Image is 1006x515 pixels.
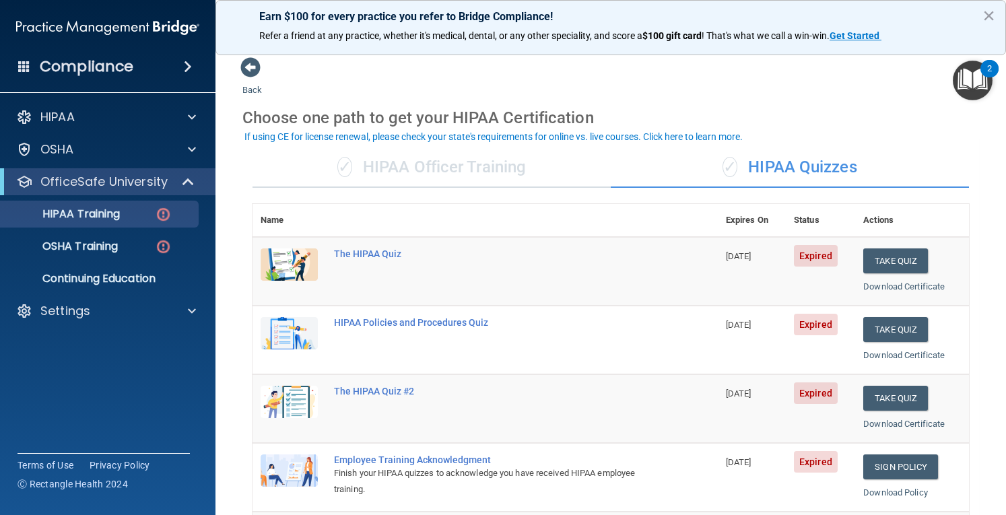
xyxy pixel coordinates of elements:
[794,451,838,473] span: Expired
[16,14,199,41] img: PMB logo
[40,303,90,319] p: Settings
[16,174,195,190] a: OfficeSafe University
[855,204,969,237] th: Actions
[334,386,650,397] div: The HIPAA Quiz #2
[794,314,838,335] span: Expired
[786,204,855,237] th: Status
[9,272,193,285] p: Continuing Education
[726,457,751,467] span: [DATE]
[244,132,743,141] div: If using CE for license renewal, please check your state's requirements for online vs. live cours...
[702,30,830,41] span: ! That's what we call a win-win.
[155,206,172,223] img: danger-circle.6113f641.png
[242,69,262,95] a: Back
[830,30,879,41] strong: Get Started
[334,317,650,328] div: HIPAA Policies and Procedures Quiz
[259,10,962,23] p: Earn $100 for every practice you refer to Bridge Compliance!
[863,419,945,429] a: Download Certificate
[863,350,945,360] a: Download Certificate
[18,477,128,491] span: Ⓒ Rectangle Health 2024
[863,487,928,497] a: Download Policy
[242,98,979,137] div: Choose one path to get your HIPAA Certification
[40,57,133,76] h4: Compliance
[794,382,838,404] span: Expired
[726,388,751,399] span: [DATE]
[982,5,995,26] button: Close
[863,386,928,411] button: Take Quiz
[337,157,352,177] span: ✓
[9,207,120,221] p: HIPAA Training
[40,141,74,158] p: OSHA
[253,147,611,188] div: HIPAA Officer Training
[863,317,928,342] button: Take Quiz
[334,248,650,259] div: The HIPAA Quiz
[611,147,969,188] div: HIPAA Quizzes
[16,141,196,158] a: OSHA
[155,238,172,255] img: danger-circle.6113f641.png
[242,130,745,143] button: If using CE for license renewal, please check your state's requirements for online vs. live cours...
[953,61,993,100] button: Open Resource Center, 2 new notifications
[863,281,945,291] a: Download Certificate
[18,458,73,472] a: Terms of Use
[9,240,118,253] p: OSHA Training
[987,69,992,86] div: 2
[726,320,751,330] span: [DATE]
[830,30,881,41] a: Get Started
[642,30,702,41] strong: $100 gift card
[16,109,196,125] a: HIPAA
[718,204,786,237] th: Expires On
[40,174,168,190] p: OfficeSafe University
[863,454,938,479] a: Sign Policy
[16,303,196,319] a: Settings
[90,458,150,472] a: Privacy Policy
[726,251,751,261] span: [DATE]
[794,245,838,267] span: Expired
[334,465,650,497] div: Finish your HIPAA quizzes to acknowledge you have received HIPAA employee training.
[40,109,75,125] p: HIPAA
[863,248,928,273] button: Take Quiz
[723,157,737,177] span: ✓
[259,30,642,41] span: Refer a friend at any practice, whether it's medical, dental, or any other speciality, and score a
[253,204,326,237] th: Name
[334,454,650,465] div: Employee Training Acknowledgment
